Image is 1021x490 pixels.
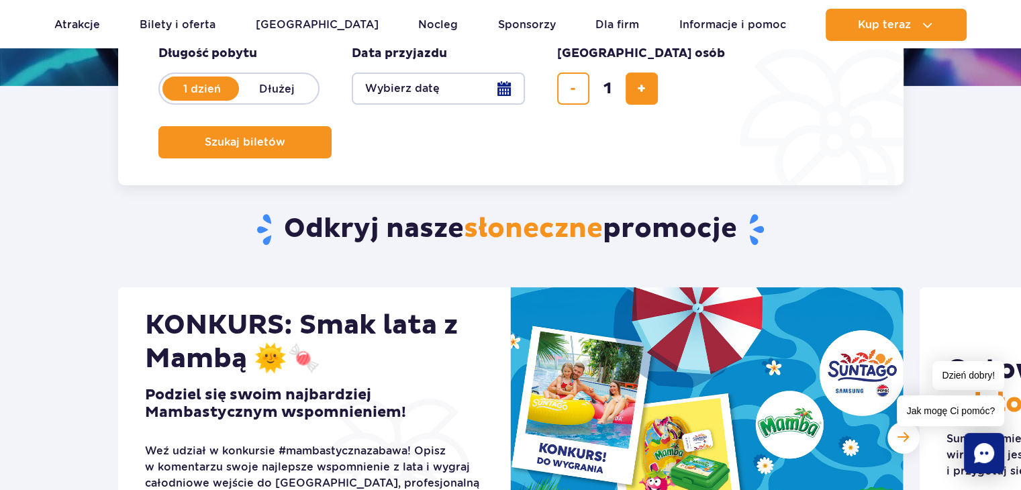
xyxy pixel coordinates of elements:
label: 1 dzień [164,75,240,103]
button: dodaj bilet [626,72,658,105]
span: słoneczne [464,212,603,246]
h3: Podziel się swoim najbardziej Mambastycznym wspomnieniem! [145,387,484,422]
button: Szukaj biletów [158,126,332,158]
span: Jak mogę Ci pomóc? [897,395,1004,426]
a: Dla firm [595,9,639,41]
a: Atrakcje [54,9,100,41]
div: Następny slajd [887,422,920,454]
a: Informacje i pomoc [679,9,786,41]
button: Kup teraz [826,9,967,41]
h2: KONKURS: Smak lata z Mambą 🌞🍬 [145,309,484,376]
label: Dłużej [239,75,315,103]
span: Dzień dobry! [932,361,1004,390]
span: Kup teraz [858,19,911,31]
a: Sponsorzy [498,9,556,41]
a: [GEOGRAPHIC_DATA] [256,9,379,41]
form: Planowanie wizyty w Park of Poland [118,19,904,185]
div: Chat [964,433,1004,473]
h2: Odkryj nasze promocje [117,212,904,247]
a: Bilety i oferta [140,9,215,41]
span: Długość pobytu [158,46,257,62]
button: usuń bilet [557,72,589,105]
a: Nocleg [418,9,458,41]
span: Szukaj biletów [205,136,285,148]
button: Wybierz datę [352,72,525,105]
span: [GEOGRAPHIC_DATA] osób [557,46,725,62]
input: liczba biletów [591,72,624,105]
span: Data przyjazdu [352,46,447,62]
